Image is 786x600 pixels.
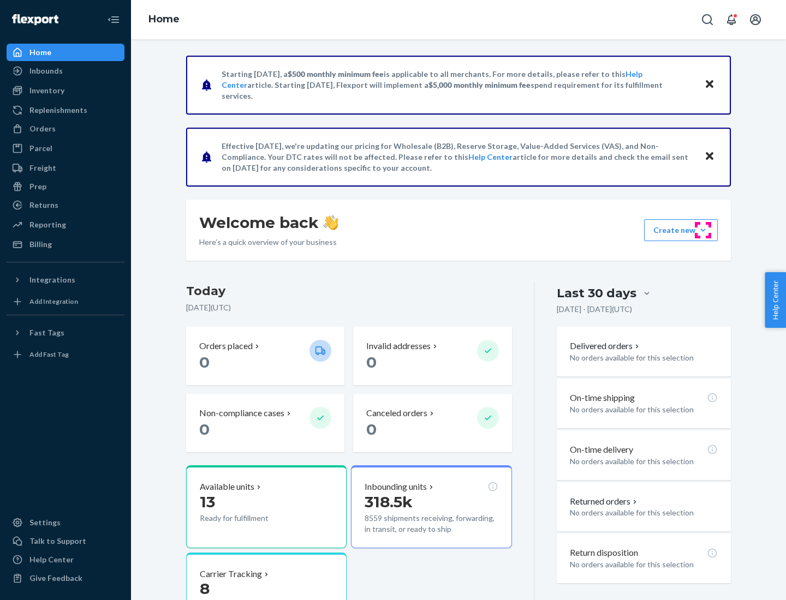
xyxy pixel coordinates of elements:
[702,77,717,93] button: Close
[7,216,124,233] a: Reporting
[7,44,124,61] a: Home
[29,47,51,58] div: Home
[29,85,64,96] div: Inventory
[745,9,766,31] button: Open account menu
[365,493,413,511] span: 318.5k
[200,493,215,511] span: 13
[29,181,46,192] div: Prep
[7,178,124,195] a: Prep
[200,481,254,493] p: Available units
[199,213,338,232] h1: Welcome back
[29,65,63,76] div: Inbounds
[29,327,64,338] div: Fast Tags
[7,120,124,137] a: Orders
[570,495,639,508] button: Returned orders
[186,394,344,452] button: Non-compliance cases 0
[29,554,74,565] div: Help Center
[353,394,511,452] button: Canceled orders 0
[222,69,694,101] p: Starting [DATE], a is applicable to all merchants. For more details, please refer to this article...
[7,569,124,587] button: Give Feedback
[720,9,742,31] button: Open notifications
[7,532,124,550] a: Talk to Support
[7,196,124,214] a: Returns
[428,80,531,89] span: $5,000 monthly minimum fee
[468,152,513,161] a: Help Center
[29,573,82,584] div: Give Feedback
[570,456,718,467] p: No orders available for this selection
[7,324,124,341] button: Fast Tags
[29,143,52,154] div: Parcel
[29,123,56,134] div: Orders
[366,353,377,371] span: 0
[29,219,66,230] div: Reporting
[199,353,210,371] span: 0
[696,9,718,31] button: Open Search Box
[7,271,124,289] button: Integrations
[7,101,124,119] a: Replenishments
[557,285,636,302] div: Last 30 days
[199,340,253,352] p: Orders placed
[29,105,87,116] div: Replenishments
[103,9,124,31] button: Close Navigation
[7,236,124,253] a: Billing
[288,69,384,79] span: $500 monthly minimum fee
[7,551,124,568] a: Help Center
[366,340,431,352] p: Invalid addresses
[323,215,338,230] img: hand-wave emoji
[570,392,635,404] p: On-time shipping
[7,514,124,531] a: Settings
[353,327,511,385] button: Invalid addresses 0
[7,140,124,157] a: Parcel
[186,327,344,385] button: Orders placed 0
[199,420,210,439] span: 0
[366,407,427,419] p: Canceled orders
[644,219,718,241] button: Create new
[186,302,512,313] p: [DATE] ( UTC )
[366,420,377,439] span: 0
[29,297,78,306] div: Add Integration
[148,13,180,25] a: Home
[570,352,718,363] p: No orders available for this selection
[351,465,511,548] button: Inbounding units318.5k8559 shipments receiving, forwarding, in transit, or ready to ship
[29,350,69,359] div: Add Fast Tag
[7,346,124,363] a: Add Fast Tag
[200,568,262,580] p: Carrier Tracking
[12,14,58,25] img: Flexport logo
[200,513,301,524] p: Ready for fulfillment
[186,465,347,548] button: Available units13Ready for fulfillment
[199,407,284,419] p: Non-compliance cases
[199,237,338,248] p: Here’s a quick overview of your business
[7,62,124,80] a: Inbounds
[7,159,124,177] a: Freight
[29,163,56,173] div: Freight
[29,200,58,211] div: Returns
[570,404,718,415] p: No orders available for this selection
[570,547,638,559] p: Return disposition
[570,559,718,570] p: No orders available for this selection
[570,340,641,352] button: Delivered orders
[186,283,512,300] h3: Today
[570,507,718,518] p: No orders available for this selection
[765,272,786,328] button: Help Center
[7,82,124,99] a: Inventory
[29,274,75,285] div: Integrations
[365,513,498,535] p: 8559 shipments receiving, forwarding, in transit, or ready to ship
[29,239,52,250] div: Billing
[570,443,633,456] p: On-time delivery
[365,481,427,493] p: Inbounding units
[140,4,188,35] ol: breadcrumbs
[200,579,210,598] span: 8
[557,304,632,315] p: [DATE] - [DATE] ( UTC )
[702,149,717,165] button: Close
[29,536,86,547] div: Talk to Support
[7,293,124,310] a: Add Integration
[29,517,61,528] div: Settings
[222,141,694,173] p: Effective [DATE], we're updating our pricing for Wholesale (B2B), Reserve Storage, Value-Added Se...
